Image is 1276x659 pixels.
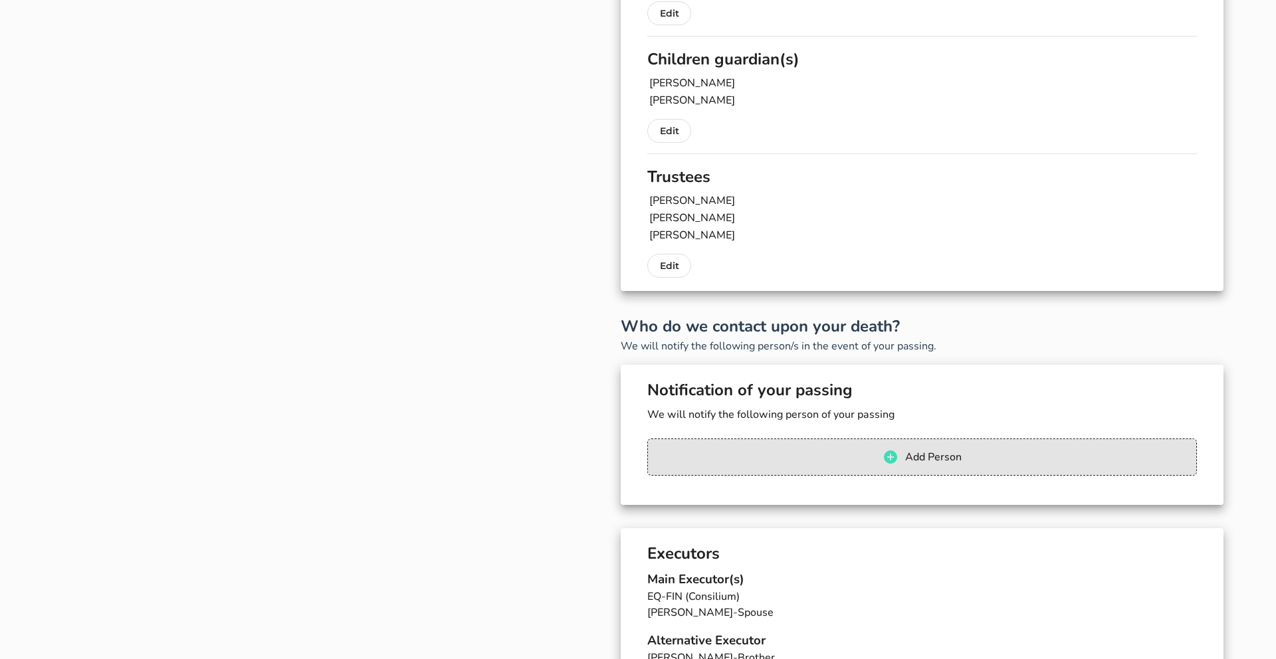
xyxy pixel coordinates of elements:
p: We will notify the following person of your passing [647,407,1196,423]
h3: Main Executor(s) [647,570,1196,589]
h2: Notification of your passing [647,378,853,402]
p: Edit [660,5,679,21]
h3: Alternative Executor [647,631,1196,650]
span: - [733,605,738,620]
h2: Trustees [647,165,1196,189]
button: Add Person [647,438,1196,476]
p: [PERSON_NAME] [649,92,1196,108]
h2: Executors [647,541,720,565]
span: Add Person [904,450,961,464]
p: [PERSON_NAME] [649,210,1196,226]
p: EQ-FIN (Consilium) [647,589,1196,605]
h2: Who do we contact upon your death? [621,314,1223,338]
p: [PERSON_NAME] [649,227,1196,243]
p: [PERSON_NAME] [649,193,1196,209]
p: We will notify the following person/s in the event of your passing. [621,338,1223,354]
button: Edit [647,119,691,143]
p: Edit [660,123,679,139]
button: Edit [647,254,691,278]
h2: Children guardian(s) [647,47,1196,71]
button: Edit [647,1,691,25]
p: Edit [660,258,679,274]
p: [PERSON_NAME] [649,75,1196,91]
p: [PERSON_NAME] Spouse [647,605,1196,620]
